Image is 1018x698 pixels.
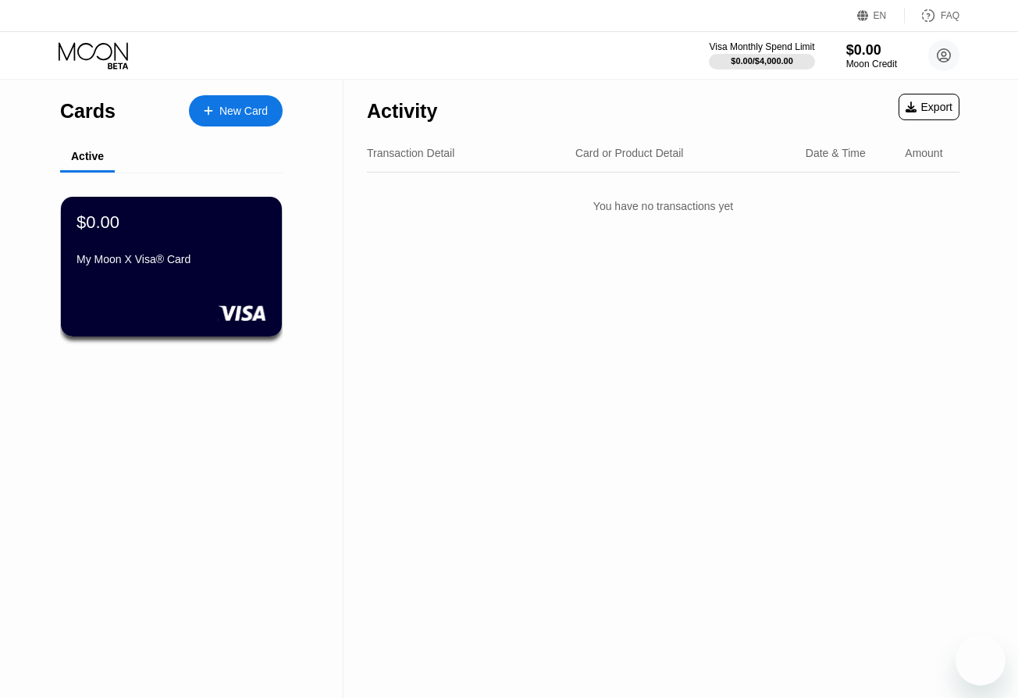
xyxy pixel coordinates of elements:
[189,95,283,126] div: New Card
[367,147,454,159] div: Transaction Detail
[905,8,959,23] div: FAQ
[77,212,119,233] div: $0.00
[71,150,104,162] div: Active
[846,59,897,69] div: Moon Credit
[857,8,905,23] div: EN
[709,41,814,52] div: Visa Monthly Spend Limit
[874,10,887,21] div: EN
[575,147,684,159] div: Card or Product Detail
[731,56,793,66] div: $0.00 / $4,000.00
[219,105,268,118] div: New Card
[941,10,959,21] div: FAQ
[899,94,959,120] div: Export
[367,184,959,228] div: You have no transactions yet
[77,253,266,265] div: My Moon X Visa® Card
[846,42,897,59] div: $0.00
[61,197,282,337] div: $0.00My Moon X Visa® Card
[906,101,952,113] div: Export
[806,147,866,159] div: Date & Time
[709,41,814,69] div: Visa Monthly Spend Limit$0.00/$4,000.00
[956,636,1006,686] iframe: Button to launch messaging window
[367,100,437,123] div: Activity
[905,147,942,159] div: Amount
[60,100,116,123] div: Cards
[846,42,897,69] div: $0.00Moon Credit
